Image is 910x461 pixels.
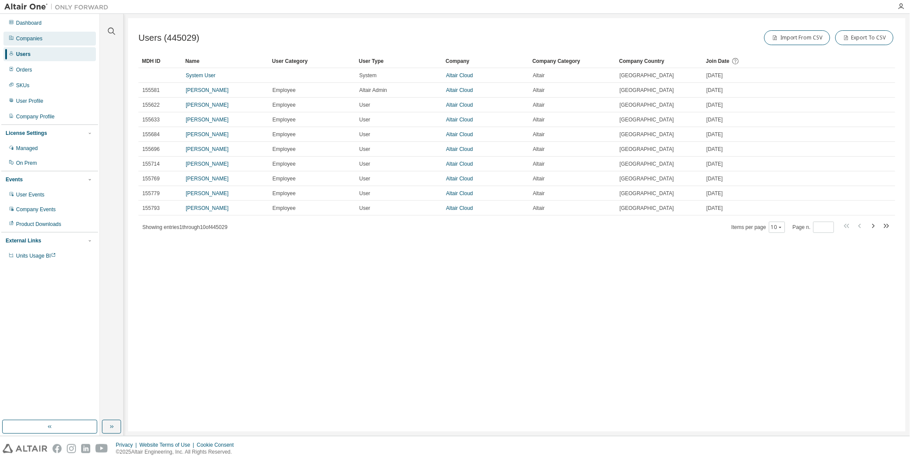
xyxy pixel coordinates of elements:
[16,253,56,259] span: Units Usage BI
[273,116,296,123] span: Employee
[142,101,160,108] span: 155622
[16,51,30,58] div: Users
[533,72,545,79] span: Altair
[142,54,178,68] div: MDH ID
[446,146,473,152] a: Altair Cloud
[138,33,200,43] span: Users (445029)
[142,224,227,230] span: Showing entries 1 through 10 of 445029
[533,205,545,212] span: Altair
[142,146,160,153] span: 155696
[620,101,674,108] span: [GEOGRAPHIC_DATA]
[186,190,229,196] a: [PERSON_NAME]
[16,206,56,213] div: Company Events
[16,20,42,26] div: Dashboard
[186,87,229,93] a: [PERSON_NAME]
[185,54,265,68] div: Name
[273,190,296,197] span: Employee
[706,146,723,153] span: [DATE]
[6,130,47,137] div: License Settings
[186,146,229,152] a: [PERSON_NAME]
[359,205,370,212] span: User
[446,117,473,123] a: Altair Cloud
[706,72,723,79] span: [DATE]
[273,101,296,108] span: Employee
[706,116,723,123] span: [DATE]
[273,205,296,212] span: Employee
[142,87,160,94] span: 155581
[706,58,729,64] span: Join Date
[706,160,723,167] span: [DATE]
[706,131,723,138] span: [DATE]
[142,116,160,123] span: 155633
[446,176,473,182] a: Altair Cloud
[16,145,38,152] div: Managed
[533,146,545,153] span: Altair
[620,87,674,94] span: [GEOGRAPHIC_DATA]
[273,175,296,182] span: Employee
[142,131,160,138] span: 155684
[771,224,783,231] button: 10
[533,116,545,123] span: Altair
[446,102,473,108] a: Altair Cloud
[620,131,674,138] span: [GEOGRAPHIC_DATA]
[706,101,723,108] span: [DATE]
[620,190,674,197] span: [GEOGRAPHIC_DATA]
[16,35,43,42] div: Companies
[619,54,699,68] div: Company Country
[186,131,229,137] a: [PERSON_NAME]
[620,72,674,79] span: [GEOGRAPHIC_DATA]
[446,54,526,68] div: Company
[706,87,723,94] span: [DATE]
[16,98,43,105] div: User Profile
[81,444,90,453] img: linkedin.svg
[273,146,296,153] span: Employee
[16,113,55,120] div: Company Profile
[359,146,370,153] span: User
[67,444,76,453] img: instagram.svg
[4,3,113,11] img: Altair One
[16,82,30,89] div: SKUs
[273,131,296,138] span: Employee
[359,131,370,138] span: User
[359,87,387,94] span: Altair Admin
[706,190,723,197] span: [DATE]
[446,72,473,78] a: Altair Cloud
[732,57,739,65] svg: Date when the user was first added or directly signed up. If the user was deleted and later re-ad...
[116,441,139,448] div: Privacy
[273,160,296,167] span: Employee
[533,175,545,182] span: Altair
[273,87,296,94] span: Employee
[793,222,834,233] span: Page n.
[186,205,229,211] a: [PERSON_NAME]
[359,54,439,68] div: User Type
[533,131,545,138] span: Altair
[706,205,723,212] span: [DATE]
[620,146,674,153] span: [GEOGRAPHIC_DATA]
[532,54,612,68] div: Company Category
[186,72,216,78] a: System User
[835,30,894,45] button: Export To CSV
[197,441,239,448] div: Cookie Consent
[359,101,370,108] span: User
[3,444,47,453] img: altair_logo.svg
[533,190,545,197] span: Altair
[533,160,545,167] span: Altair
[186,117,229,123] a: [PERSON_NAME]
[620,116,674,123] span: [GEOGRAPHIC_DATA]
[359,72,377,79] span: System
[142,175,160,182] span: 155769
[764,30,830,45] button: Import From CSV
[446,87,473,93] a: Altair Cloud
[359,160,370,167] span: User
[142,160,160,167] span: 155714
[16,191,44,198] div: User Events
[446,190,473,196] a: Altair Cloud
[272,54,352,68] div: User Category
[359,116,370,123] span: User
[446,131,473,137] a: Altair Cloud
[533,101,545,108] span: Altair
[706,175,723,182] span: [DATE]
[16,221,61,228] div: Product Downloads
[620,205,674,212] span: [GEOGRAPHIC_DATA]
[139,441,197,448] div: Website Terms of Use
